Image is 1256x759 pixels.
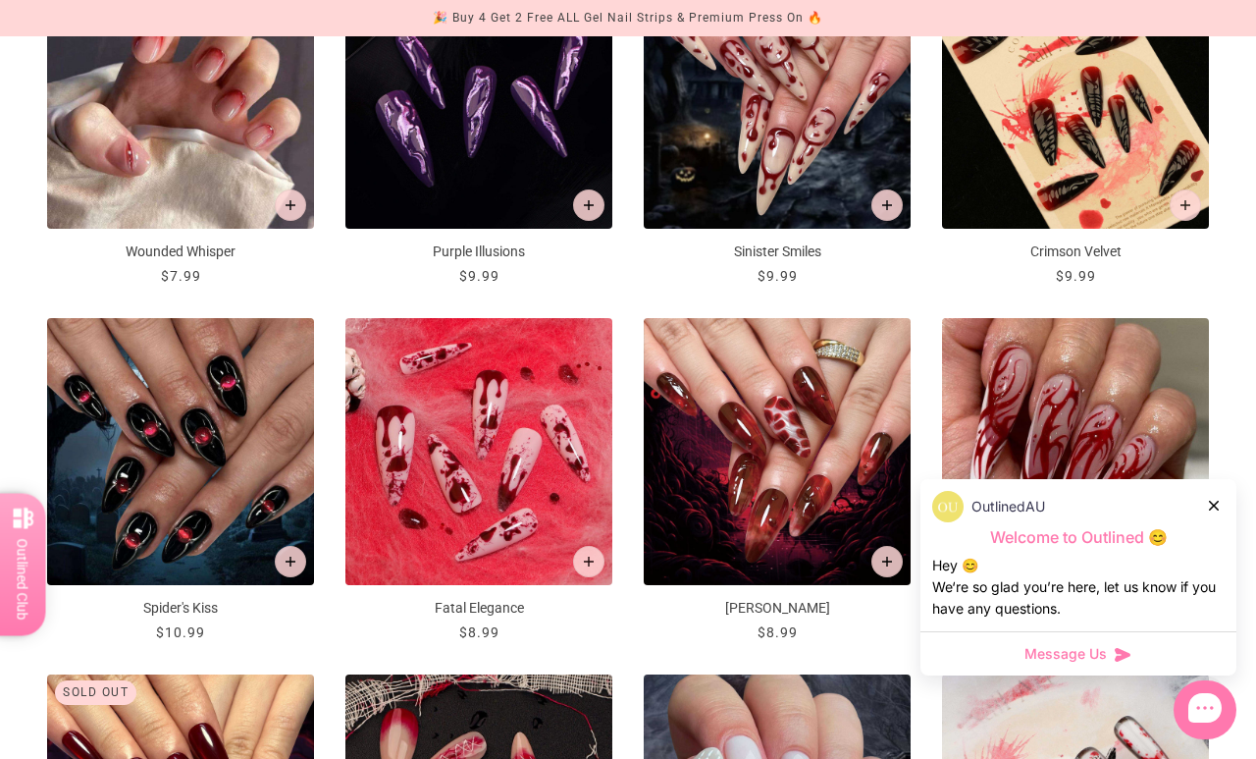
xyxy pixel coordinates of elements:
p: Purple Illusions [345,242,612,262]
button: Add to cart [573,546,604,577]
div: Sold out [55,680,136,705]
span: $8.99 [758,624,798,640]
button: Add to cart [871,546,903,577]
div: Hey 😊 We‘re so glad you’re here, let us know if you have any questions. [932,555,1225,620]
p: Crimson Velvet [942,242,1209,262]
div: 🎉 Buy 4 Get 2 Free ALL Gel Nail Strips & Premium Press On 🔥 [433,8,823,28]
button: Add to cart [573,190,604,221]
span: $7.99 [161,268,201,284]
button: Add to cart [275,546,306,577]
p: Fatal Elegance [345,598,612,619]
span: $8.99 [459,624,499,640]
p: Wounded Whisper [47,242,314,262]
span: $10.99 [156,624,205,640]
span: $9.99 [459,268,499,284]
p: Spider's Kiss [47,598,314,619]
p: Sinister Smiles [644,242,911,262]
a: Fatal Elegance [345,318,612,643]
span: $9.99 [1056,268,1096,284]
a: Tribal Passion [942,318,1209,643]
button: Add to cart [275,190,306,221]
p: [PERSON_NAME] [644,598,911,619]
a: Spider's Kiss [47,318,314,643]
a: Scarlet Shimmer [644,318,911,643]
button: Add to cart [871,190,903,221]
span: $9.99 [758,268,798,284]
p: Welcome to Outlined 😊 [932,527,1225,548]
p: OutlinedAU [971,496,1045,517]
img: data:image/png;base64,iVBORw0KGgoAAAANSUhEUgAAACQAAAAkCAYAAADhAJiYAAAAAXNSR0IArs4c6QAAAERlWElmTU0... [932,491,964,522]
button: Add to cart [1170,190,1201,221]
span: Message Us [1024,644,1107,664]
